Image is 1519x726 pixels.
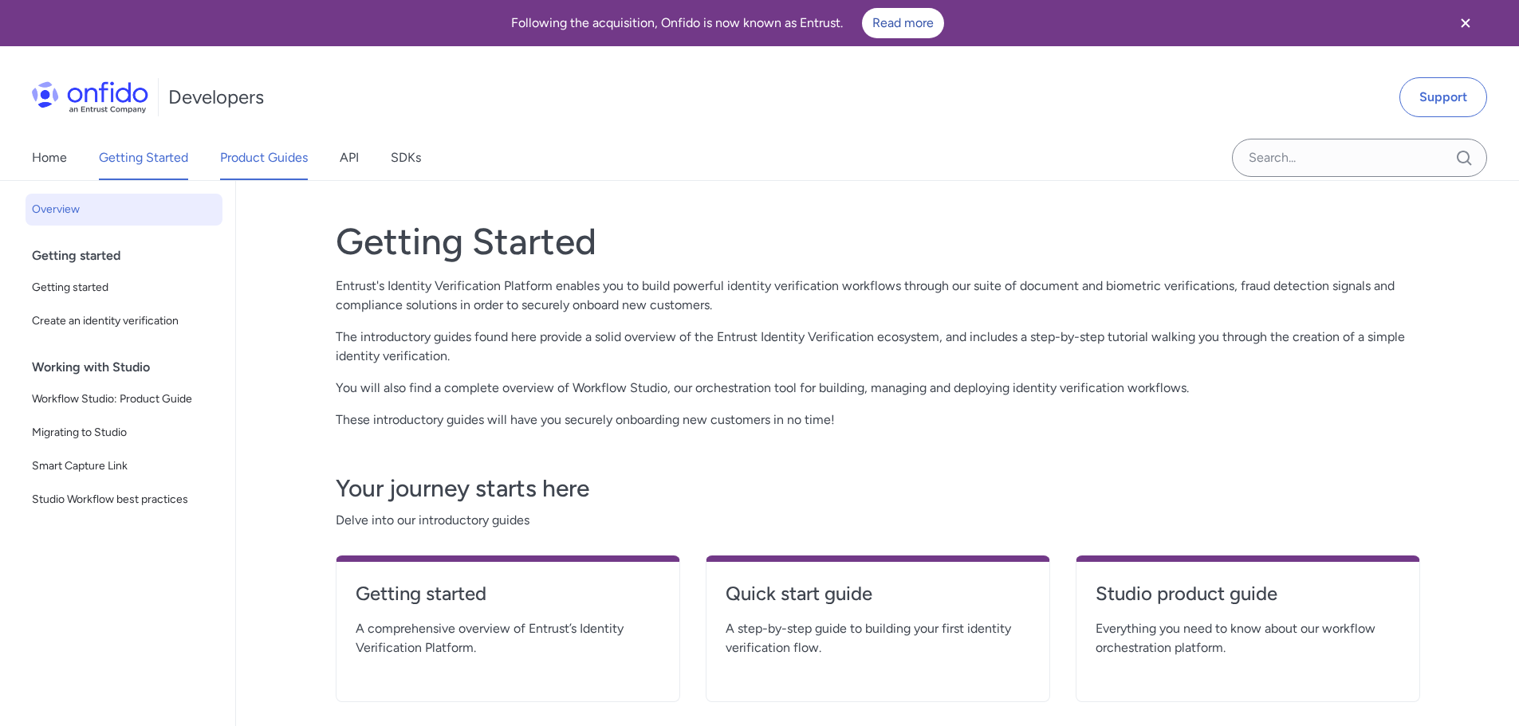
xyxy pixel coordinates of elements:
span: Create an identity verification [32,312,216,331]
span: Delve into our introductory guides [336,511,1420,530]
a: Getting started [356,581,660,619]
h4: Quick start guide [726,581,1030,606]
span: Workflow Studio: Product Guide [32,390,216,409]
p: You will also find a complete overview of Workflow Studio, our orchestration tool for building, m... [336,379,1420,398]
h1: Getting Started [336,219,1420,264]
a: Support [1399,77,1487,117]
h1: Developers [168,84,264,110]
a: Product Guides [220,135,308,180]
a: Studio Workflow best practices [26,484,222,516]
button: Close banner [1436,3,1495,43]
a: Smart Capture Link [26,450,222,482]
h3: Your journey starts here [336,473,1420,504]
p: The introductory guides found here provide a solid overview of the Entrust Identity Verification ... [336,328,1420,366]
a: Workflow Studio: Product Guide [26,383,222,415]
h4: Getting started [356,581,660,606]
img: Onfido Logo [32,81,148,113]
span: Smart Capture Link [32,457,216,476]
span: Migrating to Studio [32,423,216,442]
div: Working with Studio [32,351,229,383]
span: Studio Workflow best practices [32,490,216,509]
input: Onfido search input field [1232,139,1487,177]
p: Entrust's Identity Verification Platform enables you to build powerful identity verification work... [336,277,1420,315]
div: Getting started [32,240,229,272]
h4: Studio product guide [1096,581,1400,606]
a: Overview [26,194,222,226]
a: Getting Started [99,135,188,180]
a: Create an identity verification [26,305,222,337]
span: A comprehensive overview of Entrust’s Identity Verification Platform. [356,619,660,657]
a: Home [32,135,67,180]
span: Getting started [32,278,216,297]
a: Migrating to Studio [26,417,222,449]
a: Quick start guide [726,581,1030,619]
svg: Close banner [1456,14,1475,33]
p: These introductory guides will have you securely onboarding new customers in no time! [336,410,1420,430]
div: Following the acquisition, Onfido is now known as Entrust. [19,8,1436,38]
a: API [340,135,359,180]
a: Getting started [26,272,222,304]
a: SDKs [391,135,421,180]
a: Studio product guide [1096,581,1400,619]
span: Overview [32,200,216,219]
a: Read more [862,8,944,38]
span: Everything you need to know about our workflow orchestration platform. [1096,619,1400,657]
span: A step-by-step guide to building your first identity verification flow. [726,619,1030,657]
